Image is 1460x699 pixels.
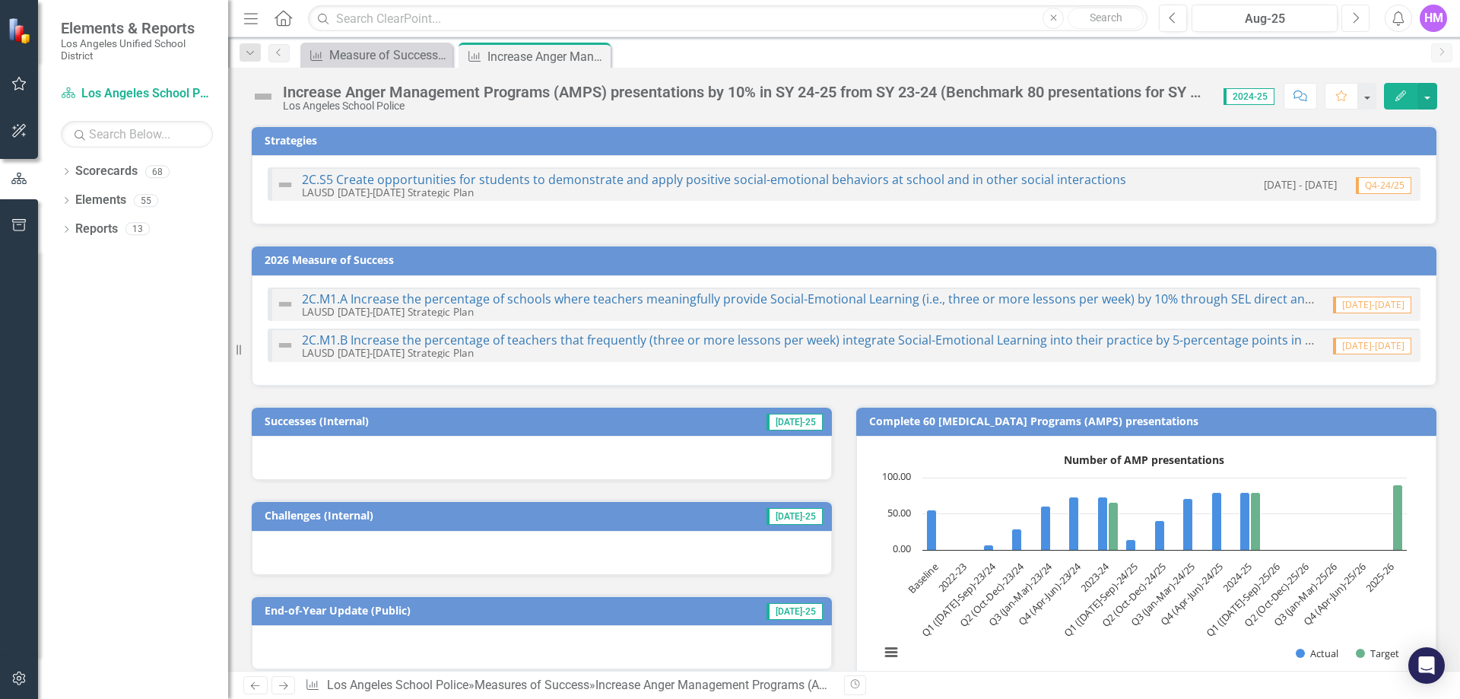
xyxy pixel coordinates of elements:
small: Los Angeles Unified School District [61,37,213,62]
div: 13 [125,223,150,236]
path: Q1 (Jul-Sep)-24/25, 14. Actual. [1126,540,1136,551]
span: [DATE]-25 [766,508,823,525]
text: Q3 (Jan-Mar)-24/25 [1128,560,1197,629]
text: 0.00 [893,542,911,555]
path: Q2 (Oct-Dec)-23/24, 29. Actual. [1012,529,1022,551]
path: 2024-25, 80. Actual. [1240,493,1250,551]
span: Search [1090,11,1122,24]
text: Q1 ([DATE]-Sep)-24/25 [1061,560,1141,640]
g: Target, bar series 2 of 2 with 17 bars. [937,485,1403,551]
text: Q4 (Apr-Jun)-24/25 [1157,560,1226,628]
img: ClearPoint Strategy [8,17,34,43]
span: [DATE]-25 [766,414,823,431]
h3: 2026 Measure of Success [265,254,1429,265]
div: Los Angeles School Police [283,100,1208,112]
path: Q4 (Apr-Jun)-23/24, 73. Actual. [1069,497,1079,551]
a: 2C.S5 Create opportunities for students to demonstrate and apply positive social-emotional behavi... [302,171,1126,188]
div: Increase Anger Management Programs (AMPS) presentations by 10% in SY 24-25 from SY 23-24 (Benchma... [283,84,1208,100]
text: Q1 ([DATE]-Sep)-23/24 [919,560,998,640]
path: Q4 (Apr-Jun)-24/25, 80. Actual. [1212,493,1222,551]
text: 2022-23 [935,560,970,594]
button: View chart menu, Number of AMP presentations [881,642,902,663]
span: 2024-25 [1224,88,1274,105]
span: Q4-24/25 [1356,177,1411,194]
text: Q1 ([DATE]-Sep)-25/26 [1203,560,1283,640]
a: Measure of Success - Scorecard Report [304,46,449,65]
small: [DATE] - [DATE] [1264,177,1337,192]
text: Q2 (Oct-Dec)-24/25 [1099,560,1169,630]
img: Not Defined [251,84,275,109]
text: 2023-24 [1078,560,1112,595]
path: Q3 (Jan-Mar)-24/25, 71. Actual. [1183,499,1193,551]
path: Q2 (Oct-Dec)-24/25, 41. Actual. [1155,521,1165,551]
h3: Challenges (Internal) [265,510,630,521]
text: 50.00 [887,506,911,519]
button: Aug-25 [1192,5,1338,32]
input: Search ClearPoint... [308,5,1147,32]
div: 68 [145,165,170,178]
h3: End-of-Year Update (Public) [265,605,665,616]
h3: Strategies [265,135,1429,146]
a: Scorecards [75,163,138,180]
a: Measures of Success [474,678,589,692]
svg: Interactive chart [872,448,1414,676]
text: Q2 (Oct-Dec)-23/24 [957,560,1027,631]
a: Reports [75,221,118,238]
path: Baseline, 55. Actual. [927,510,937,551]
text: Q4 (Apr-Jun)-25/26 [1300,560,1369,628]
div: Open Intercom Messenger [1408,647,1445,684]
text: 2024-25 [1220,560,1254,594]
span: Elements & Reports [61,19,213,37]
path: 2025-26, 90. Target. [1393,485,1403,551]
input: Search Below... [61,121,213,148]
a: Los Angeles School Police [327,678,468,692]
path: 2024-25, 80. Target. [1251,493,1261,551]
small: LAUSD [DATE]-[DATE] Strategic Plan [302,345,474,360]
small: LAUSD [DATE]-[DATE] Strategic Plan [302,185,474,199]
path: 2023-24, 66. Target. [1109,503,1119,551]
button: HM [1420,5,1447,32]
button: Search [1068,8,1144,29]
img: Not Defined [276,336,294,354]
div: Number of AMP presentations. Highcharts interactive chart. [872,448,1420,676]
img: Not Defined [276,176,294,194]
a: Los Angeles School Police [61,85,213,103]
span: [DATE]-[DATE] [1333,338,1411,354]
text: Q2 (Oct-Dec)-25/26 [1242,560,1312,630]
small: LAUSD [DATE]-[DATE] Strategic Plan [302,304,474,319]
button: Show Target [1356,647,1400,660]
text: Number of AMP presentations [1064,453,1224,467]
div: Increase Anger Management Programs (AMPS) presentations by 10% in SY 24-25 from SY 23-24 (Benchma... [487,47,607,66]
text: 100.00 [882,469,911,483]
text: Q4 (Apr-Jun)-23/24 [1015,560,1084,629]
path: Q1 (Jul-Sep)-23/24, 7. Actual. [984,545,994,551]
div: 55 [134,194,158,207]
path: 2023-24, 73. Actual. [1098,497,1108,551]
button: Show Actual [1296,647,1338,660]
h3: Complete 60 [MEDICAL_DATA] Programs (AMPS) presentations [869,415,1429,427]
text: Baseline [905,560,941,596]
div: » » [305,677,833,694]
div: Aug-25 [1197,10,1332,28]
span: [DATE]-25 [766,603,823,620]
text: 2025-26 [1363,560,1397,594]
text: Q3 (Jan-Mar)-25/26 [1271,560,1340,629]
img: Not Defined [276,295,294,313]
span: [DATE]-[DATE] [1333,297,1411,313]
path: Q3 (Jan-Mar)-23/24, 61. Actual. [1041,507,1051,551]
a: Elements [75,192,126,209]
div: Measure of Success - Scorecard Report [329,46,449,65]
text: Q3 (Jan-Mar)-23/24 [985,560,1055,630]
h3: Successes (Internal) [265,415,624,427]
g: Actual, bar series 1 of 2 with 17 bars. [927,478,1394,551]
div: Increase Anger Management Programs (AMPS) presentations by 10% in SY 24-25 from SY 23-24 (Benchma... [595,678,1350,692]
